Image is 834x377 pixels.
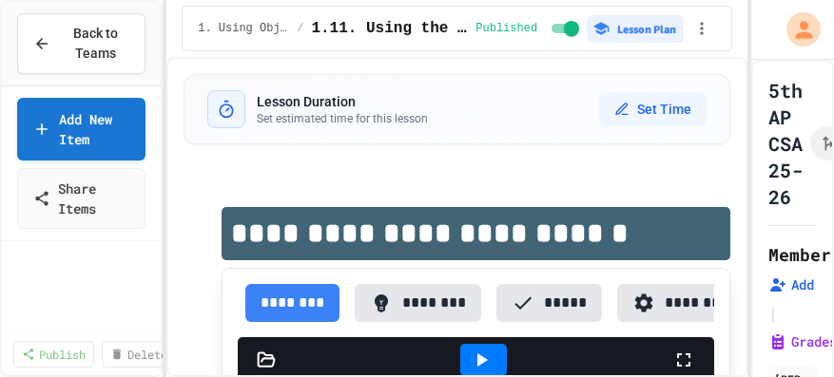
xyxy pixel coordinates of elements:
[475,21,537,36] span: Published
[599,92,707,126] button: Set Time
[17,13,145,74] button: Back to Teams
[13,341,94,368] a: Publish
[198,21,289,36] span: 1. Using Objects and Methods
[17,98,145,160] a: Add New Item
[257,111,428,126] p: Set estimated time for this lesson
[297,21,303,36] span: /
[311,17,468,40] span: 1.11. Using the Math Class
[62,24,129,64] span: Back to Teams
[475,17,583,40] div: Content is published and visible to students
[754,301,815,358] iframe: chat widget
[768,77,803,210] h1: 5th AP CSA 25-26
[766,8,825,51] div: My Account
[257,92,428,111] h3: Lesson Duration
[17,168,145,229] a: Share Items
[587,15,684,43] button: Lesson Plan
[102,341,176,368] a: Delete
[676,218,815,299] iframe: chat widget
